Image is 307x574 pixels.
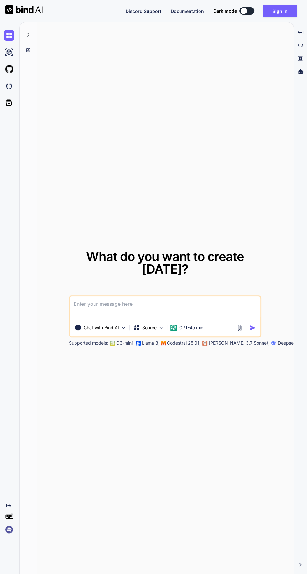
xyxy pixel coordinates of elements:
span: What do you want to create [DATE]? [86,249,244,277]
img: signin [4,524,14,535]
img: Mistral-AI [161,341,166,345]
img: claude [271,341,276,346]
p: O3-mini, [116,340,134,346]
img: Llama2 [136,341,141,346]
p: Chat with Bind AI [84,325,119,331]
img: GPT-4 [110,341,115,346]
img: GPT-4o mini [170,325,177,331]
p: Supported models: [69,340,108,346]
img: icon [249,325,256,331]
p: Llama 3, [142,340,159,346]
img: darkCloudIdeIcon [4,81,14,91]
p: [PERSON_NAME] 3.7 Sonnet, [209,340,269,346]
img: githubLight [4,64,14,74]
button: Documentation [171,8,204,14]
p: Source [142,325,157,331]
p: Codestral 25.01, [167,340,200,346]
img: claude [202,341,207,346]
button: Sign in [263,5,297,17]
button: Discord Support [126,8,161,14]
p: Deepseek R1 [278,340,304,346]
span: Dark mode [213,8,237,14]
img: ai-studio [4,47,14,58]
img: chat [4,30,14,41]
p: GPT-4o min.. [179,325,206,331]
img: Pick Tools [121,325,126,331]
img: attachment [236,324,243,331]
img: Bind AI [5,5,43,14]
img: Pick Models [159,325,164,331]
